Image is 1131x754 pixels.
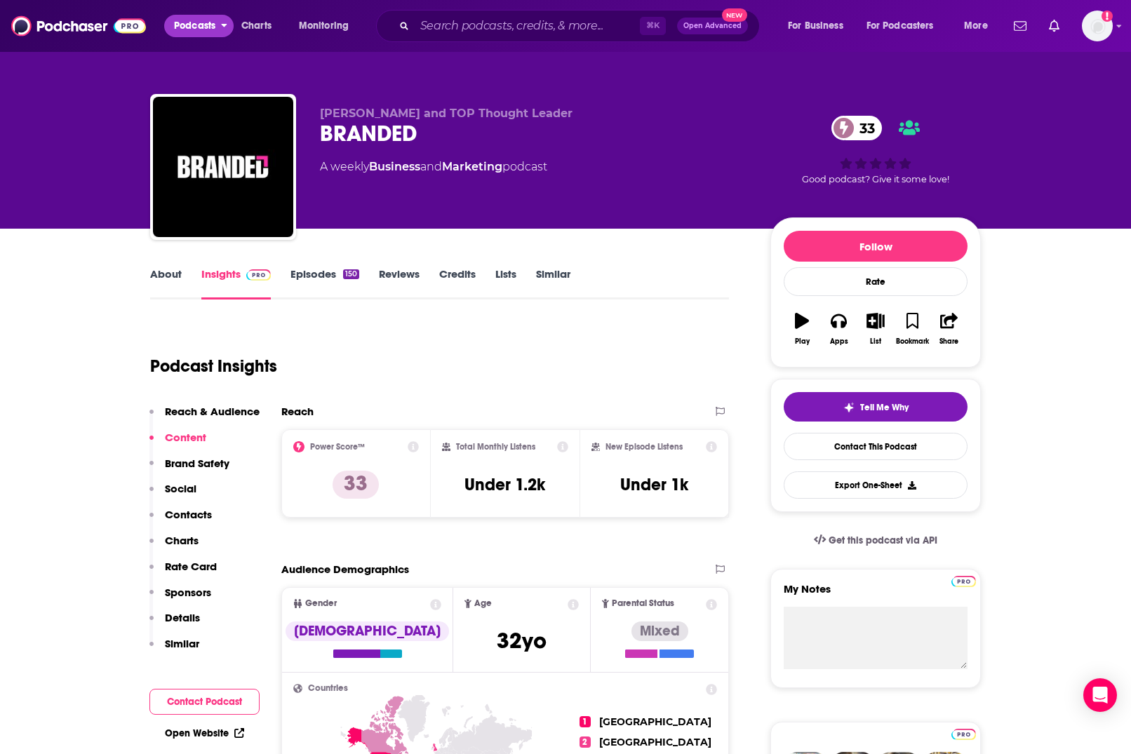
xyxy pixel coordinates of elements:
button: Reach & Audience [149,405,260,431]
h2: Audience Demographics [281,563,409,576]
p: Sponsors [165,586,211,599]
div: Search podcasts, credits, & more... [389,10,773,42]
a: Contact This Podcast [784,433,968,460]
a: Pro website [951,727,976,740]
a: Similar [536,267,570,299]
input: Search podcasts, credits, & more... [415,15,640,37]
button: open menu [954,15,1005,37]
p: Content [165,431,206,444]
a: Reviews [379,267,420,299]
img: Podchaser - Follow, Share and Rate Podcasts [11,13,146,39]
button: Show profile menu [1082,11,1113,41]
a: Business [369,160,420,173]
img: User Profile [1082,11,1113,41]
a: Credits [439,267,476,299]
div: 33Good podcast? Give it some love! [770,107,981,194]
span: Tell Me Why [860,402,909,413]
a: InsightsPodchaser Pro [201,267,271,299]
p: Social [165,482,196,495]
div: Share [939,337,958,346]
p: Details [165,611,200,624]
p: 33 [333,471,379,499]
div: List [870,337,881,346]
span: Gender [305,599,337,608]
h1: Podcast Insights [150,356,277,377]
button: Similar [149,637,199,663]
span: 33 [845,116,882,140]
a: Show notifications dropdown [1008,14,1032,38]
span: Logged in as rpearson [1082,11,1113,41]
span: 32 yo [497,627,547,654]
h2: Reach [281,405,314,418]
span: More [964,16,988,36]
div: A weekly podcast [320,159,547,175]
span: Monitoring [299,16,349,36]
button: Details [149,611,200,637]
img: tell me why sparkle [843,402,855,413]
button: Contacts [149,508,212,534]
span: Get this podcast via API [829,534,937,546]
button: tell me why sparkleTell Me Why [784,392,968,422]
h2: Power Score™ [310,442,365,452]
a: Get this podcast via API [803,523,949,558]
p: Contacts [165,508,212,521]
span: Parental Status [612,599,674,608]
button: open menu [164,15,234,37]
img: Podchaser Pro [246,269,271,281]
a: Pro website [951,574,976,587]
span: Charts [241,16,272,36]
span: [GEOGRAPHIC_DATA] [599,715,711,728]
span: New [722,8,747,22]
button: Bookmark [894,304,930,354]
button: Share [931,304,968,354]
button: Sponsors [149,586,211,612]
button: Charts [149,534,199,560]
h3: Under 1.2k [464,474,545,495]
button: open menu [778,15,861,37]
div: 150 [343,269,359,279]
span: Good podcast? Give it some love! [802,174,949,184]
svg: Add a profile image [1102,11,1113,22]
button: List [857,304,894,354]
span: Countries [308,684,348,693]
p: Brand Safety [165,457,229,470]
img: BRANDED [153,97,293,237]
a: Lists [495,267,516,299]
span: For Business [788,16,843,36]
a: Marketing [442,160,502,173]
div: Rate [784,267,968,296]
a: Show notifications dropdown [1043,14,1065,38]
span: 1 [580,716,591,727]
div: Bookmark [896,337,929,346]
p: Reach & Audience [165,405,260,418]
div: Play [795,337,810,346]
p: Rate Card [165,560,217,573]
button: Export One-Sheet [784,471,968,499]
span: and [420,160,442,173]
a: Open Website [165,727,244,739]
img: Podchaser Pro [951,729,976,740]
a: Episodes150 [290,267,359,299]
span: ⌘ K [640,17,666,35]
button: Social [149,482,196,508]
h2: New Episode Listens [605,442,683,452]
a: Charts [232,15,280,37]
button: Apps [820,304,857,354]
span: For Podcasters [866,16,934,36]
label: My Notes [784,582,968,607]
span: Open Advanced [683,22,742,29]
a: About [150,267,182,299]
p: Similar [165,637,199,650]
button: Brand Safety [149,457,229,483]
button: open menu [857,15,954,37]
button: Content [149,431,206,457]
button: Follow [784,231,968,262]
button: Play [784,304,820,354]
span: Age [474,599,492,608]
div: Open Intercom Messenger [1083,678,1117,712]
img: Podchaser Pro [951,576,976,587]
div: [DEMOGRAPHIC_DATA] [286,621,449,641]
button: Contact Podcast [149,689,260,715]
